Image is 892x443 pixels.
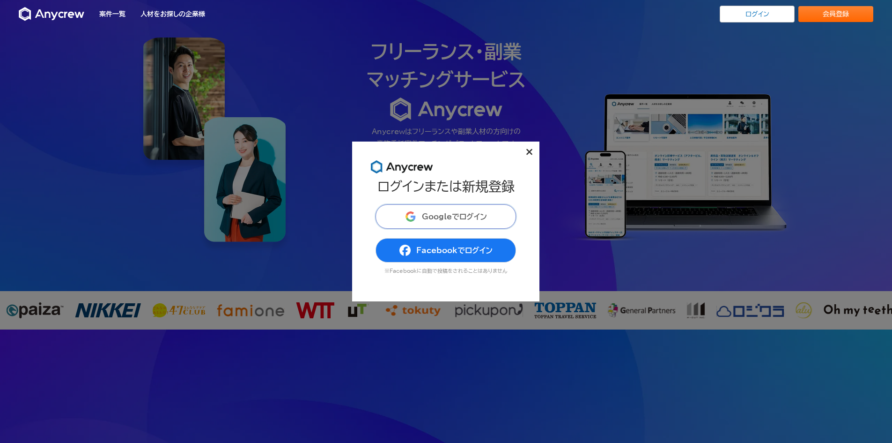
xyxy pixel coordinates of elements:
img: Anycrew [19,7,84,21]
button: Facebookでログイン [376,238,516,263]
a: 会員登録 [798,6,873,22]
img: 8DqYSo04kwAAAAASUVORK5CYII= [371,160,433,173]
p: ※Facebookに自動で投稿をされることはありません [376,268,516,273]
span: Facebookでログイン [416,247,493,254]
a: 人材をお探しの企業様 [140,11,205,17]
img: facebook_no_color-eed4f69a.png [399,245,411,256]
button: Googleでログイン [376,204,516,229]
h1: ログインまたは新規登録 [377,179,515,194]
img: DIz4rYaBO0VM93JpwbwaJtqNfEsbwZFgEL50VtgcJLBV6wK9aKtfd+cEkvuBfcC37k9h8VGR+csPdltgAAAABJRU5ErkJggg== [405,211,416,222]
span: Googleでログイン [422,213,487,220]
a: ログイン [720,6,795,23]
a: 案件一覧 [99,11,125,17]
